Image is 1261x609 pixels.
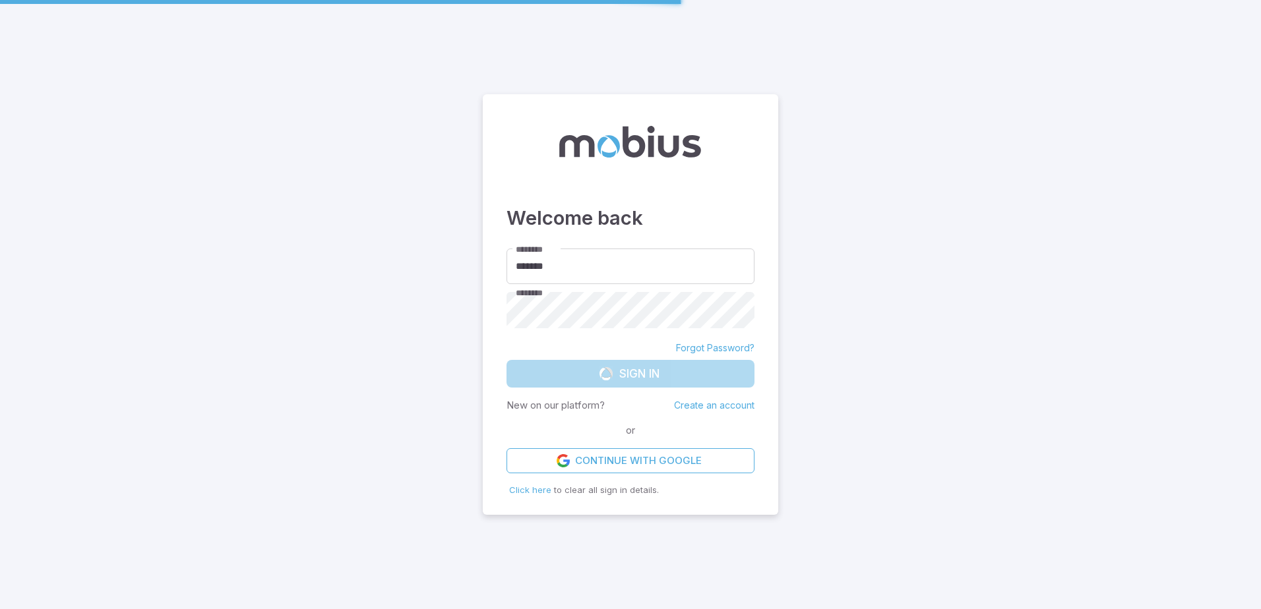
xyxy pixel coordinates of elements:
span: Click here [509,484,551,495]
a: Forgot Password? [676,341,754,355]
span: or [623,423,638,438]
h3: Welcome back [507,204,754,233]
a: Create an account [674,399,754,411]
p: New on our platform? [507,398,605,413]
a: Continue with Google [507,448,754,473]
p: to clear all sign in details. [509,484,752,497]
